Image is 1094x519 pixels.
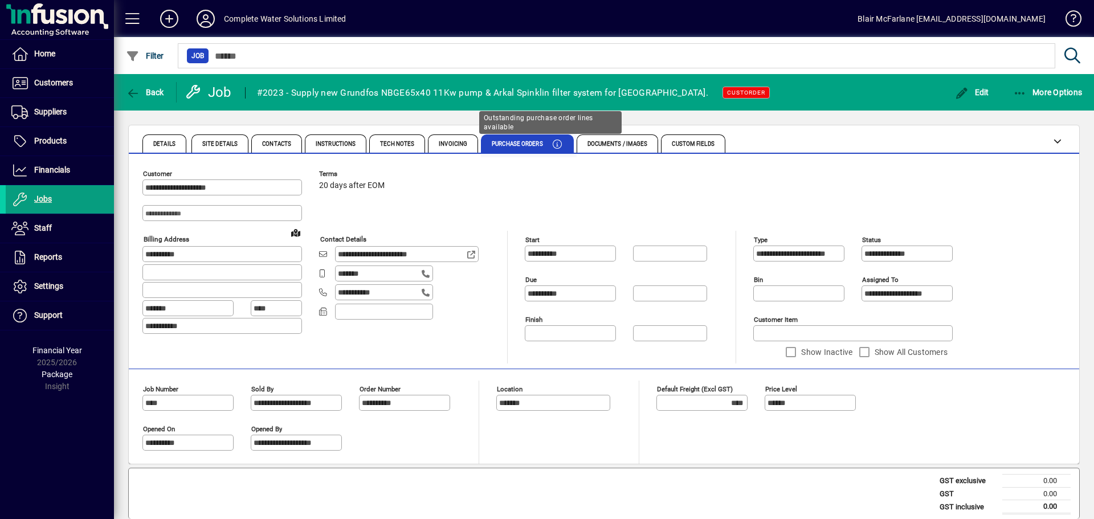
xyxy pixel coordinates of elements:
[42,370,72,379] span: Package
[153,141,175,147] span: Details
[34,165,70,174] span: Financials
[257,84,708,102] div: #2023 - Supply new Grundfos NBGE65x40 11Kw pump & Arkal Spinklin filter system for [GEOGRAPHIC_DA...
[187,9,224,29] button: Profile
[754,236,768,244] mat-label: Type
[6,272,114,301] a: Settings
[6,98,114,126] a: Suppliers
[34,49,55,58] span: Home
[6,214,114,243] a: Staff
[34,107,67,116] span: Suppliers
[114,82,177,103] app-page-header-button: Back
[287,223,305,242] a: View on map
[934,475,1002,488] td: GST exclusive
[191,50,204,62] span: Job
[262,141,291,147] span: Contacts
[143,170,172,178] mat-label: Customer
[32,346,82,355] span: Financial Year
[497,385,522,393] mat-label: Location
[319,170,387,178] span: Terms
[143,425,175,433] mat-label: Opened On
[1002,487,1071,500] td: 0.00
[952,82,992,103] button: Edit
[479,111,622,134] div: Outstanding purchase order lines available
[319,181,385,190] span: 20 days after EOM
[316,141,356,147] span: Instructions
[34,281,63,291] span: Settings
[525,276,537,284] mat-label: Due
[202,141,238,147] span: Site Details
[525,316,542,324] mat-label: Finish
[765,385,797,393] mat-label: Price Level
[360,385,401,393] mat-label: Order number
[123,82,167,103] button: Back
[492,141,543,147] span: Purchase Orders
[34,78,73,87] span: Customers
[934,487,1002,500] td: GST
[858,10,1046,28] div: Blair McFarlane [EMAIL_ADDRESS][DOMAIN_NAME]
[34,223,52,232] span: Staff
[251,425,282,433] mat-label: Opened by
[126,51,164,60] span: Filter
[380,141,414,147] span: Tech Notes
[754,276,763,284] mat-label: Bin
[34,252,62,261] span: Reports
[6,156,114,185] a: Financials
[672,141,714,147] span: Custom Fields
[6,40,114,68] a: Home
[727,89,765,96] span: CUSTORDER
[185,83,234,101] div: Job
[754,316,798,324] mat-label: Customer Item
[657,385,733,393] mat-label: Default Freight (excl GST)
[34,136,67,145] span: Products
[439,141,467,147] span: Invoicing
[525,236,540,244] mat-label: Start
[6,301,114,330] a: Support
[955,88,989,97] span: Edit
[6,243,114,272] a: Reports
[34,310,63,320] span: Support
[6,69,114,97] a: Customers
[143,385,178,393] mat-label: Job number
[587,141,648,147] span: Documents / Images
[1013,88,1083,97] span: More Options
[1010,82,1085,103] button: More Options
[151,9,187,29] button: Add
[1002,500,1071,514] td: 0.00
[224,10,346,28] div: Complete Water Solutions Limited
[862,276,899,284] mat-label: Assigned to
[6,127,114,156] a: Products
[862,236,881,244] mat-label: Status
[1057,2,1080,39] a: Knowledge Base
[934,500,1002,514] td: GST inclusive
[34,194,52,203] span: Jobs
[251,385,273,393] mat-label: Sold by
[126,88,164,97] span: Back
[1002,475,1071,488] td: 0.00
[123,46,167,66] button: Filter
